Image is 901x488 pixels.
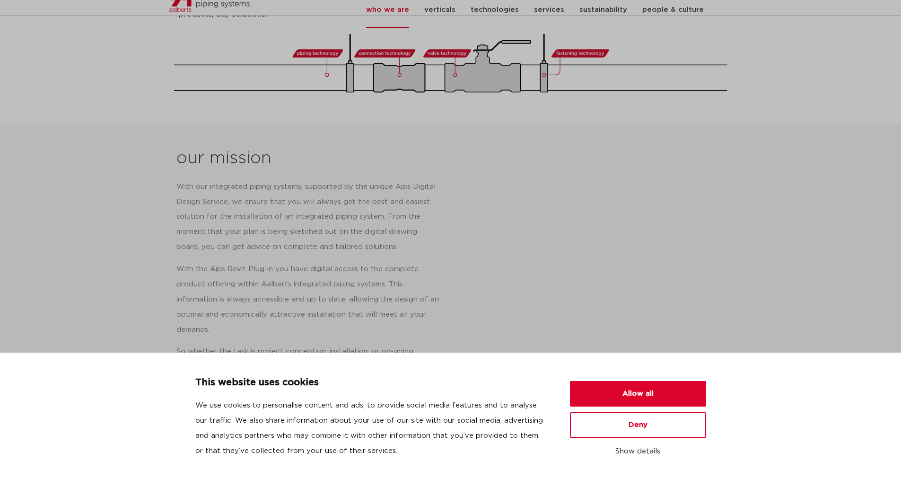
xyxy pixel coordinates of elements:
[570,381,706,407] button: Allow all
[570,444,706,460] button: Show details
[176,147,454,170] h2: our mission
[195,398,547,459] p: We use cookies to personalise content and ads, to provide social media features and to analyse ou...
[176,262,440,337] p: With the Aips Revit Plug-in you have digital access to the complete product offering within Aalbe...
[195,375,547,390] p: This website uses cookies
[176,179,440,255] p: With our integrated piping systems, supported by the unique Aips Digital Design Service, we ensur...
[176,344,440,435] p: So whether the task is project conception, installation, or on-going maintenance, we are the comp...
[570,412,706,438] button: Deny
